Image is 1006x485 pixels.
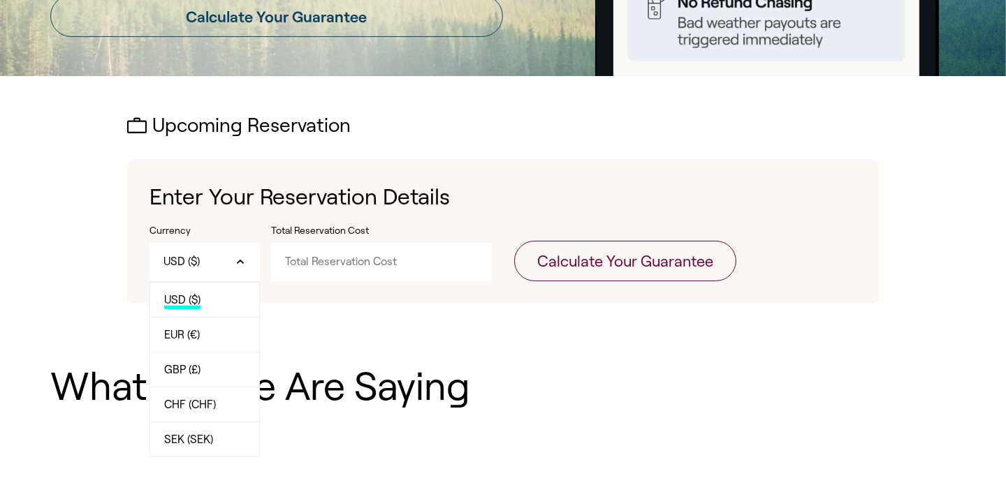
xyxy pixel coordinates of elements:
input: Total Reservation Cost [271,243,492,281]
span: SEK (SEK) [164,433,213,449]
button: Calculate Your Guarantee [514,241,736,281]
span: USD ($) [164,294,201,309]
label: Currency [150,224,260,238]
h2: Upcoming Reservation [127,115,879,137]
span: GBP (£) [164,364,201,379]
span: CHF (CHF) [164,398,216,414]
span: EUR (€) [164,329,200,344]
h1: What People Are Saying [50,365,956,408]
h1: Enter Your Reservation Details [150,181,856,213]
label: Total Reservation Cost [271,224,411,238]
span: USD ($) [163,254,200,269]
